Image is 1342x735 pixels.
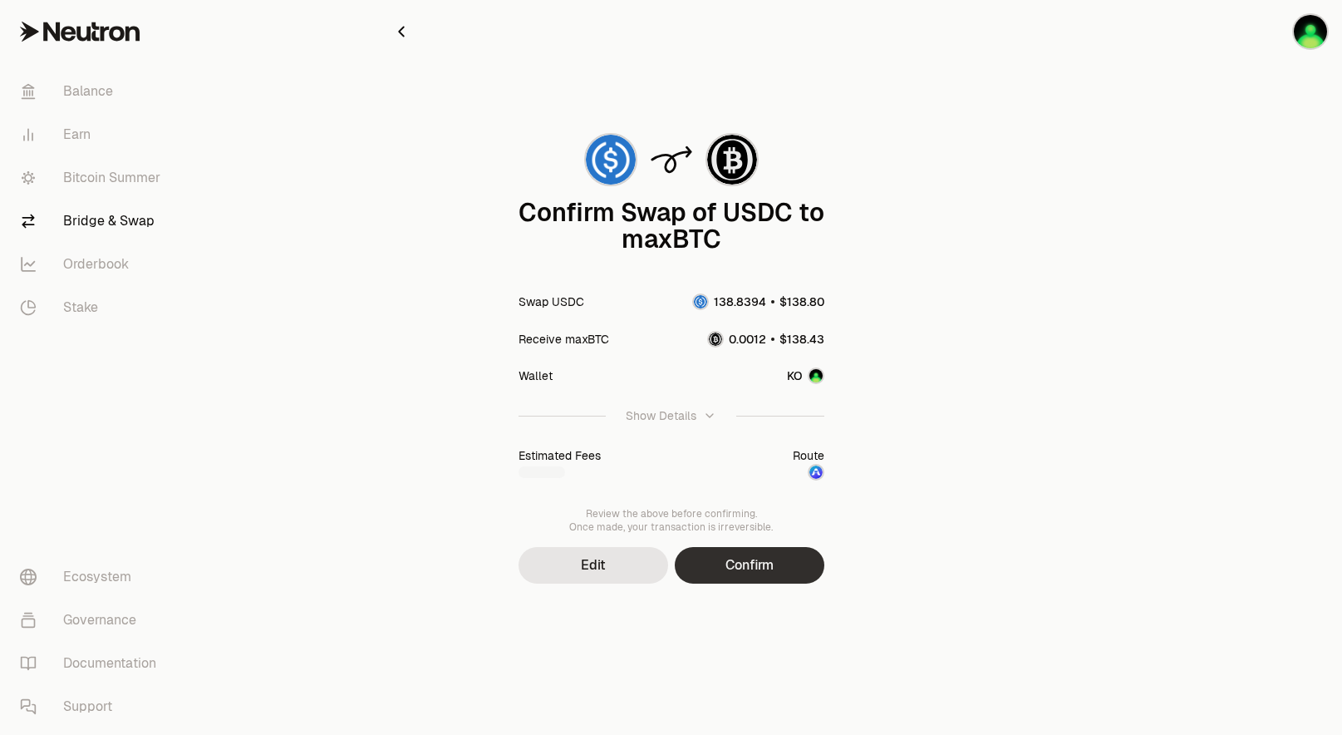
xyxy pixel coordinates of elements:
[809,466,823,479] img: neutron-astroport logo
[7,156,179,200] a: Bitcoin Summer
[7,555,179,599] a: Ecosystem
[626,407,696,424] div: Show Details
[787,367,803,384] div: KO
[519,331,609,348] div: Receive maxBTC
[519,200,824,253] div: Confirm Swap of USDC to maxBTC
[709,333,722,346] img: maxBTC Logo
[519,394,824,437] button: Show Details
[519,507,824,534] div: Review the above before confirming. Once made, your transaction is irreversible.
[7,70,179,113] a: Balance
[7,243,179,286] a: Orderbook
[7,200,179,243] a: Bridge & Swap
[787,367,824,384] button: KOAccount Image
[519,447,601,464] div: Estimated Fees
[7,685,179,728] a: Support
[7,286,179,329] a: Stake
[694,295,707,308] img: USDC Logo
[7,599,179,642] a: Governance
[793,447,824,464] div: Route
[675,547,824,584] button: Confirm
[519,367,553,384] div: Wallet
[809,369,823,382] img: Account Image
[586,135,636,185] img: USDC Logo
[707,135,757,185] img: maxBTC Logo
[1294,15,1327,48] img: KO
[7,642,179,685] a: Documentation
[7,113,179,156] a: Earn
[519,294,584,310] div: Swap USDC
[519,547,668,584] button: Edit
